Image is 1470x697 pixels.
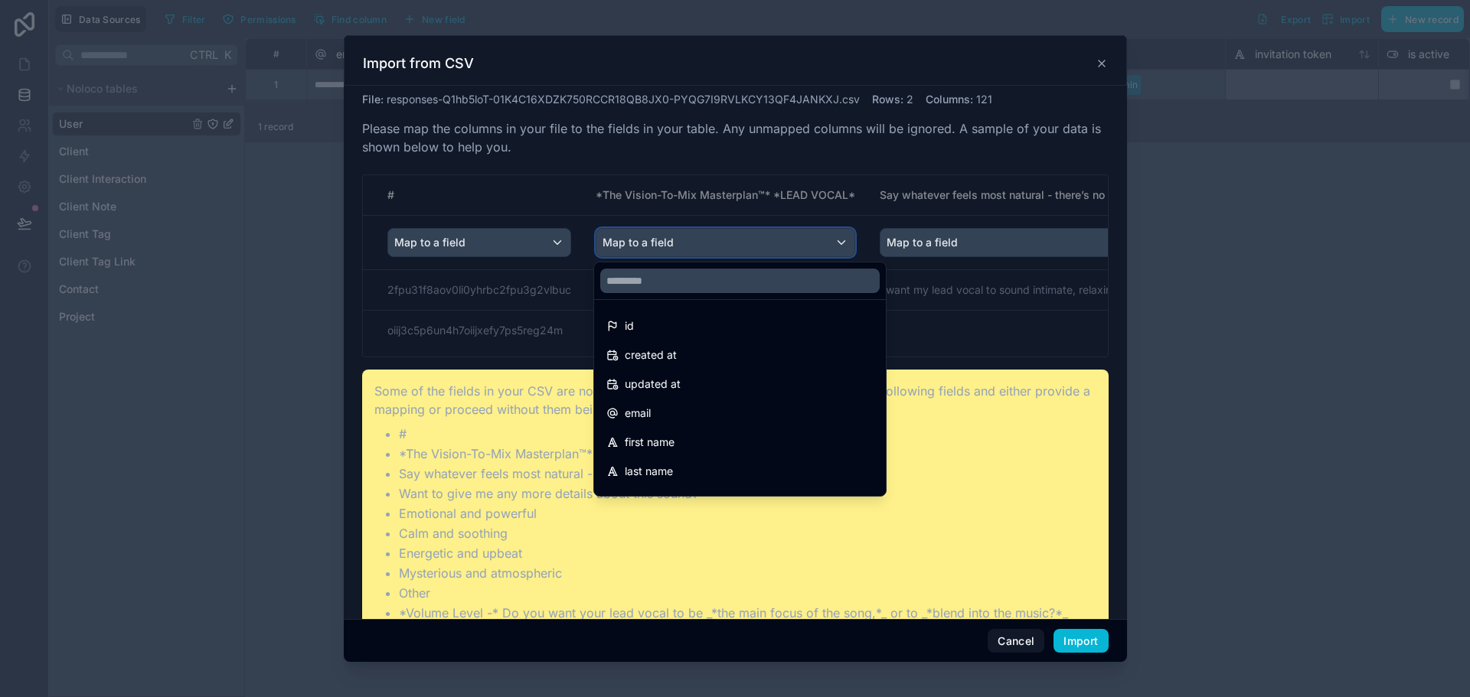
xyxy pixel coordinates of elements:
[625,433,675,451] span: first name
[625,404,651,422] span: email
[625,317,634,335] span: id
[625,346,677,364] span: created at
[625,375,681,393] span: updated at
[363,175,1108,357] div: scrollable content
[625,491,671,510] span: company
[625,462,673,480] span: last name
